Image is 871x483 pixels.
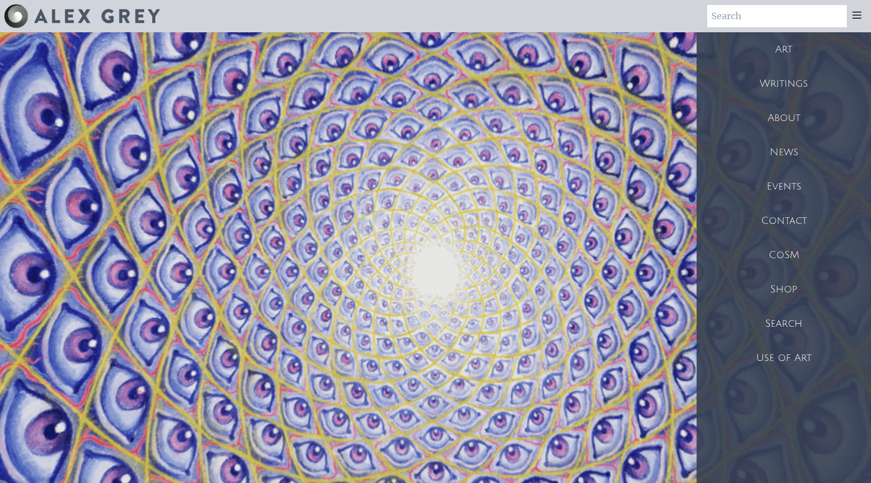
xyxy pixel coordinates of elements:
a: Events [697,169,871,204]
a: CoSM [697,238,871,272]
a: News [697,135,871,169]
a: Use of Art [697,341,871,375]
a: Shop [697,272,871,307]
a: Contact [697,204,871,238]
input: Search [707,5,847,27]
a: About [697,101,871,135]
a: Search [697,307,871,341]
a: Writings [697,67,871,101]
a: Art [697,32,871,67]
